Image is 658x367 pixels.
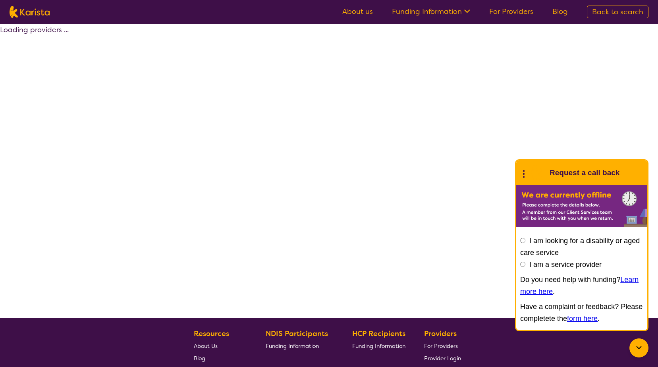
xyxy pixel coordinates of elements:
a: For Providers [424,340,461,352]
span: Blog [194,355,205,362]
span: Funding Information [352,342,405,350]
img: Karista [529,165,545,181]
a: Provider Login [424,352,461,364]
img: Karista offline chat form to request call back [516,185,647,227]
b: NDIS Participants [266,329,328,338]
h1: Request a call back [550,167,619,179]
a: Funding Information [352,340,405,352]
b: Providers [424,329,457,338]
b: HCP Recipients [352,329,405,338]
span: For Providers [424,342,458,350]
a: Blog [552,7,568,16]
p: Do you need help with funding? . [520,274,643,297]
a: Funding Information [392,7,470,16]
a: About Us [194,340,247,352]
label: I am a service provider [529,261,602,268]
a: Funding Information [266,340,334,352]
a: Blog [194,352,247,364]
b: Resources [194,329,229,338]
label: I am looking for a disability or aged care service [520,237,640,257]
span: About Us [194,342,218,350]
a: form here [567,315,598,323]
a: Back to search [587,6,648,18]
p: Have a complaint or feedback? Please completete the . [520,301,643,325]
a: For Providers [489,7,533,16]
span: Back to search [592,7,643,17]
span: Funding Information [266,342,319,350]
span: Provider Login [424,355,461,362]
a: About us [342,7,373,16]
img: Karista logo [10,6,50,18]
